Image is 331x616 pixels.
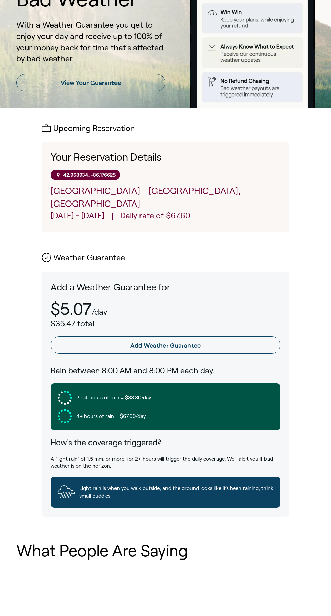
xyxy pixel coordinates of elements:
[51,281,280,294] p: Add a Weather Guarantee for
[16,74,165,91] a: View Your Guarantee
[51,437,280,448] h3: How's the coverage triggered?
[16,542,315,560] h1: What People Are Saying
[51,365,280,376] h3: Rain between 8:00 AM and 8:00 PM each day.
[42,124,289,133] h2: Upcoming Reservation
[76,412,146,420] span: 4+ hours of rain = $67.60/day
[42,253,289,262] h2: Weather Guarantee
[79,485,273,499] span: Light rain is when you walk outside, and the ground looks like it's been raining, think small pud...
[51,455,280,470] p: A "light rain" of 1.5 mm, or more, for 2+ hours will trigger the daily coverage. We'll alert you ...
[120,210,190,223] p: Daily rate of $67.60
[51,185,280,210] p: [GEOGRAPHIC_DATA] - [GEOGRAPHIC_DATA], [GEOGRAPHIC_DATA]
[51,152,280,163] h1: Your Reservation Details
[51,300,92,318] p: $5.07
[63,172,116,178] p: 42.968934, -86.176625
[51,336,280,354] a: Add Weather Guarantee
[111,210,113,223] span: |
[16,20,165,64] p: With a Weather Guarantee you get to enjoy your day and receive up to 100% of your money back for ...
[76,394,151,401] span: 2 - 4 hours of rain = $33.80/day
[51,319,94,328] span: $35.47 total
[92,307,107,316] p: /day
[51,210,104,223] p: [DATE] – [DATE]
